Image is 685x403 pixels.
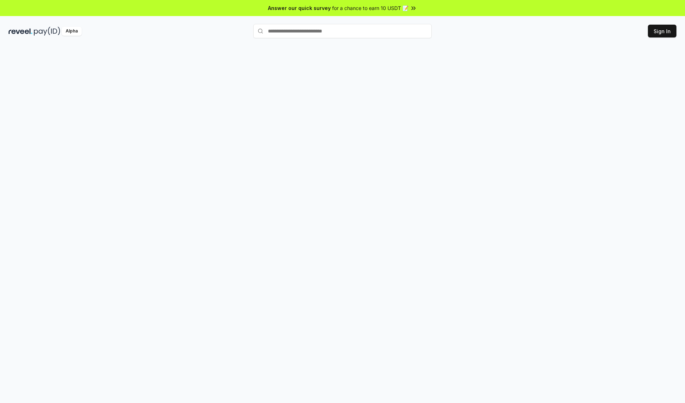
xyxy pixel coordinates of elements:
button: Sign In [648,25,676,37]
span: Answer our quick survey [268,4,331,12]
img: reveel_dark [9,27,32,36]
div: Alpha [62,27,82,36]
span: for a chance to earn 10 USDT 📝 [332,4,409,12]
img: pay_id [34,27,60,36]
